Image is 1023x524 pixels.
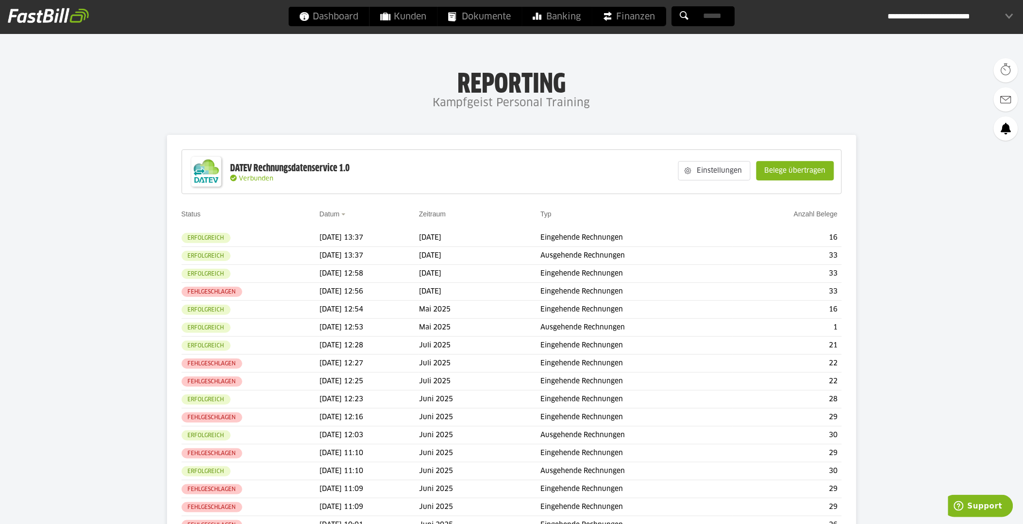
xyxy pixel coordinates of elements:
sl-badge: Erfolgreich [182,305,231,315]
td: [DATE] 11:10 [319,462,419,480]
td: [DATE] 12:03 [319,426,419,444]
span: Kunden [380,7,426,26]
td: [DATE] 12:23 [319,391,419,409]
td: [DATE] 12:58 [319,265,419,283]
td: [DATE] 11:09 [319,480,419,498]
td: Juli 2025 [419,373,540,391]
td: [DATE] 11:10 [319,444,419,462]
td: Eingehende Rechnungen [540,480,733,498]
sl-badge: Erfolgreich [182,466,231,476]
a: Status [182,210,201,218]
sl-badge: Fehlgeschlagen [182,359,242,369]
h1: Reporting [97,68,926,94]
td: 1 [733,319,842,337]
td: 22 [733,355,842,373]
td: [DATE] 12:25 [319,373,419,391]
sl-badge: Erfolgreich [182,233,231,243]
td: [DATE] 11:09 [319,498,419,516]
td: Eingehende Rechnungen [540,444,733,462]
td: Juni 2025 [419,409,540,426]
img: fastbill_logo_white.png [8,8,89,23]
td: Mai 2025 [419,301,540,319]
sl-badge: Fehlgeschlagen [182,287,242,297]
a: Typ [540,210,552,218]
td: Eingehende Rechnungen [540,355,733,373]
td: Eingehende Rechnungen [540,409,733,426]
sl-badge: Fehlgeschlagen [182,377,242,387]
td: [DATE] 12:27 [319,355,419,373]
td: [DATE] 12:56 [319,283,419,301]
td: Juni 2025 [419,480,540,498]
span: Dokumente [448,7,511,26]
td: Mai 2025 [419,319,540,337]
td: [DATE] 13:37 [319,229,419,247]
a: Dashboard [288,7,369,26]
sl-badge: Erfolgreich [182,430,231,441]
td: 33 [733,265,842,283]
td: 29 [733,444,842,462]
td: Eingehende Rechnungen [540,283,733,301]
td: [DATE] 12:28 [319,337,419,355]
sl-button: Einstellungen [678,161,751,180]
td: Juli 2025 [419,337,540,355]
td: [DATE] [419,283,540,301]
img: DATEV-Datenservice Logo [187,152,226,191]
iframe: Öffnet ein Widget, in dem Sie weitere Informationen finden [948,495,1013,519]
sl-badge: Fehlgeschlagen [182,484,242,494]
td: Juni 2025 [419,462,540,480]
td: Eingehende Rechnungen [540,373,733,391]
sl-badge: Fehlgeschlagen [182,502,242,512]
td: 29 [733,409,842,426]
a: Finanzen [592,7,666,26]
td: [DATE] 12:53 [319,319,419,337]
sl-badge: Fehlgeschlagen [182,448,242,458]
span: Banking [533,7,581,26]
td: [DATE] [419,229,540,247]
td: 22 [733,373,842,391]
td: Eingehende Rechnungen [540,301,733,319]
sl-badge: Erfolgreich [182,323,231,333]
sl-badge: Erfolgreich [182,394,231,405]
td: [DATE] [419,265,540,283]
td: Juli 2025 [419,355,540,373]
a: Zeitraum [419,210,446,218]
td: Juni 2025 [419,391,540,409]
td: Eingehende Rechnungen [540,391,733,409]
td: 29 [733,480,842,498]
td: 30 [733,426,842,444]
a: Dokumente [437,7,521,26]
span: Verbunden [239,176,274,182]
td: Juni 2025 [419,426,540,444]
td: 33 [733,247,842,265]
sl-badge: Erfolgreich [182,251,231,261]
td: 30 [733,462,842,480]
span: Finanzen [603,7,655,26]
a: Kunden [369,7,437,26]
sl-badge: Erfolgreich [182,269,231,279]
td: [DATE] 12:16 [319,409,419,426]
td: Ausgehende Rechnungen [540,426,733,444]
td: [DATE] [419,247,540,265]
td: Juni 2025 [419,498,540,516]
td: Eingehende Rechnungen [540,337,733,355]
td: Ausgehende Rechnungen [540,319,733,337]
td: 21 [733,337,842,355]
td: 16 [733,301,842,319]
img: sort_desc.gif [341,213,348,215]
td: Juni 2025 [419,444,540,462]
td: Eingehende Rechnungen [540,229,733,247]
td: Ausgehende Rechnungen [540,247,733,265]
a: Anzahl Belege [794,210,838,218]
span: Dashboard [299,7,358,26]
td: 29 [733,498,842,516]
td: [DATE] 12:54 [319,301,419,319]
td: 28 [733,391,842,409]
td: Eingehende Rechnungen [540,498,733,516]
sl-badge: Erfolgreich [182,341,231,351]
a: Banking [522,7,591,26]
td: Ausgehende Rechnungen [540,462,733,480]
a: Datum [319,210,339,218]
td: Eingehende Rechnungen [540,265,733,283]
td: [DATE] 13:37 [319,247,419,265]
